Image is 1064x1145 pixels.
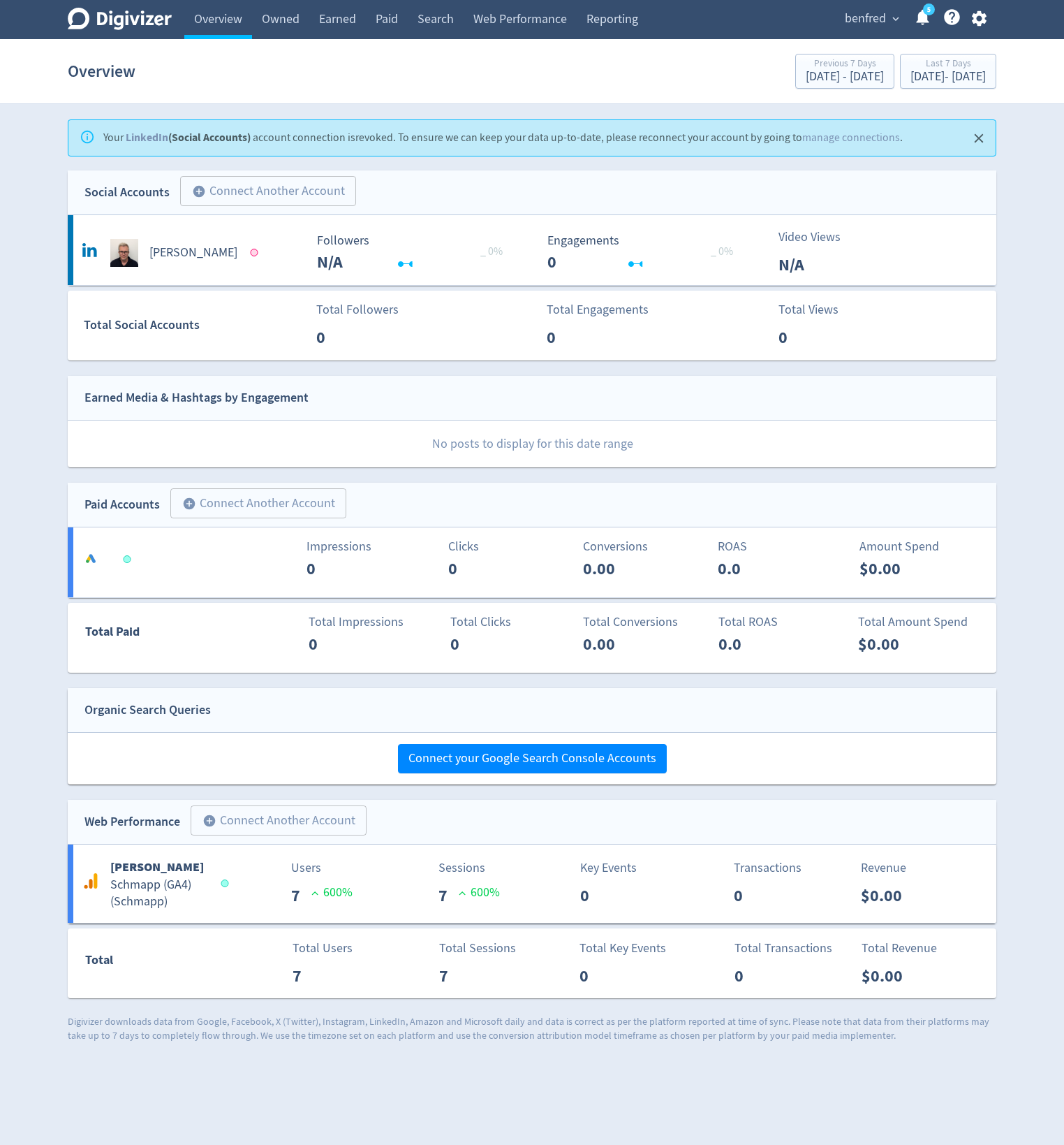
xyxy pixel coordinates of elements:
p: Total Clicks [450,613,577,632]
span: Connect your Google Search Console Accounts [408,752,656,765]
div: Last 7 Days [910,59,986,71]
p: 0 [309,632,389,657]
p: Key Events [580,859,637,877]
p: 0 [316,325,397,350]
a: Connect your Google Search Console Accounts [398,750,667,766]
p: Sessions [438,859,485,877]
span: _ 0% [711,245,733,258]
div: Previous 7 Days [806,59,884,71]
p: Revenue [861,859,906,877]
p: $0.00 [859,556,940,581]
span: Data last synced: 25 Sep 2025, 11:01am (AEST) [124,555,135,563]
p: 7 [293,963,313,989]
p: Total Followers [316,300,399,319]
p: No posts to display for this date range [68,421,996,467]
p: 0 [547,325,627,350]
div: [DATE] - [DATE] [806,71,884,83]
p: Video Views [778,228,859,247]
h5: Schmapp (GA4) ( Schmapp ) [110,877,208,910]
p: 0.0 [718,632,799,657]
button: Last 7 Days[DATE]- [DATE] [900,54,996,89]
button: Connect Another Account [191,805,367,836]
button: Connect Another Account [180,176,356,207]
text: 5 [927,5,931,15]
a: LinkedIn [126,130,168,145]
a: 5 [923,3,935,15]
p: ROAS [718,537,844,556]
p: Total Amount Spend [858,613,984,632]
a: Connect Another Account [160,490,346,519]
div: Web Performance [84,812,180,832]
p: 7 [438,883,459,908]
p: 0.00 [583,556,663,581]
button: benfred [840,8,903,30]
span: add_circle [202,814,216,828]
span: Data last synced: 17 Sep 2025, 10:02pm (AEST) [251,249,263,256]
h1: Overview [68,49,135,94]
p: Digivizer downloads data from Google, Facebook, X (Twitter), Instagram, LinkedIn, Amazon and Micr... [68,1015,996,1042]
p: Total Conversions [583,613,709,632]
p: $0.00 [858,632,938,657]
p: Amount Spend [859,537,986,556]
p: 0 [734,963,755,989]
p: Conversions [583,537,709,556]
button: Previous 7 Days[DATE] - [DATE] [795,54,894,89]
p: 0 [778,325,859,350]
svg: Engagements 0 [540,234,750,271]
strong: (Social Accounts) [126,130,251,145]
a: manage connections [802,131,900,145]
p: 0 [579,963,600,989]
button: Close [968,127,991,150]
button: Connect Another Account [170,488,346,519]
p: Clicks [448,537,575,556]
p: 0.00 [583,632,663,657]
span: benfred [845,8,886,30]
div: Total Social Accounts [84,315,306,335]
button: Connect your Google Search Console Accounts [398,744,667,773]
span: Data last synced: 25 Sep 2025, 3:02pm (AEST) [221,880,233,887]
div: Paid Accounts [84,495,160,515]
p: Total Revenue [862,939,937,958]
svg: Google Analytics [82,873,99,889]
span: _ 0% [480,245,503,258]
p: N/A [778,252,859,277]
p: 600 % [311,883,353,902]
p: $0.00 [861,883,913,908]
p: 600 % [459,883,500,902]
p: Users [291,859,321,877]
div: Total [85,950,222,977]
p: 0 [734,883,754,908]
span: add_circle [192,184,206,198]
div: [DATE] - [DATE] [910,71,986,83]
p: 0 [580,883,600,908]
span: add_circle [182,497,196,511]
svg: Followers N/A [310,234,519,271]
p: Total Engagements [547,300,649,319]
p: 0 [306,556,387,581]
p: Total Impressions [309,613,435,632]
p: Total Users [293,939,353,958]
p: 0.0 [718,556,798,581]
div: Your account connection is revoked . To ensure we can keep your data up-to-date, please reconnect... [103,124,903,152]
div: Earned Media & Hashtags by Engagement [84,388,309,408]
div: Organic Search Queries [84,700,211,720]
p: Total Key Events [579,939,666,958]
p: Total Transactions [734,939,832,958]
p: 0 [448,556,529,581]
img: Ben Wells undefined [110,239,138,267]
p: Total Sessions [439,939,516,958]
div: Total Paid [68,622,223,648]
p: 7 [291,883,311,908]
a: Impressions0Clicks0Conversions0.00ROAS0.0Amount Spend$0.00 [68,527,996,597]
p: 0 [450,632,531,657]
a: Connect Another Account [170,178,356,207]
p: Transactions [734,859,801,877]
p: $0.00 [862,963,914,989]
h5: [PERSON_NAME] [149,245,237,261]
p: Total ROAS [718,613,845,632]
div: Social Accounts [84,182,170,203]
p: Total Views [778,300,859,319]
span: expand_more [889,13,902,25]
p: 7 [439,963,459,989]
a: Connect Another Account [180,808,367,836]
